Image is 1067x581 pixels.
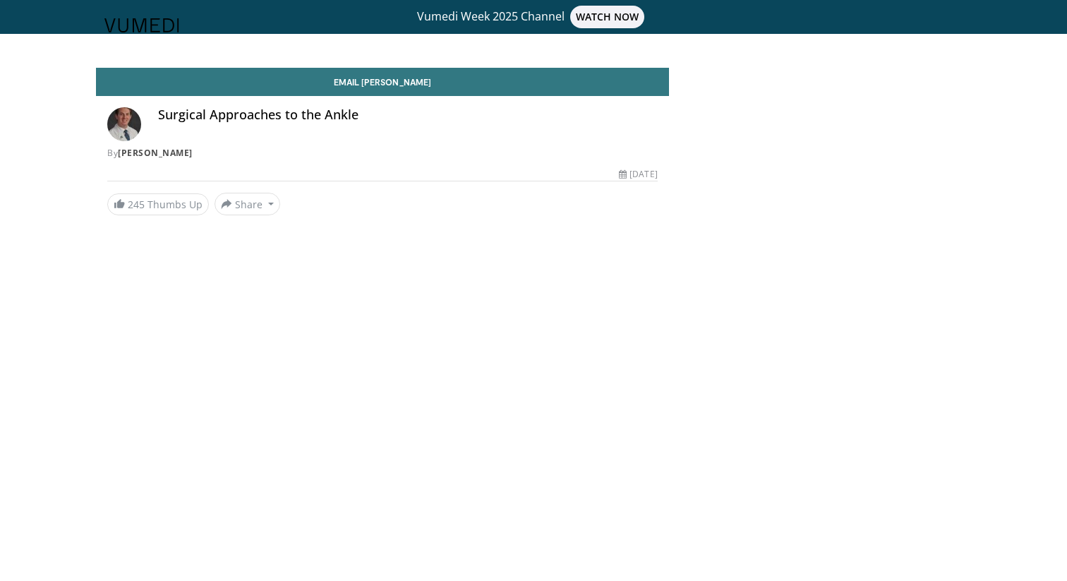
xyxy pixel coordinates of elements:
span: 245 [128,198,145,211]
a: Email [PERSON_NAME] [96,68,669,96]
a: [PERSON_NAME] [118,147,193,159]
h4: Surgical Approaches to the Ankle [158,107,658,123]
div: By [107,147,658,160]
img: VuMedi Logo [104,18,179,32]
button: Share [215,193,280,215]
img: Avatar [107,107,141,141]
a: 245 Thumbs Up [107,193,209,215]
div: [DATE] [619,168,657,181]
